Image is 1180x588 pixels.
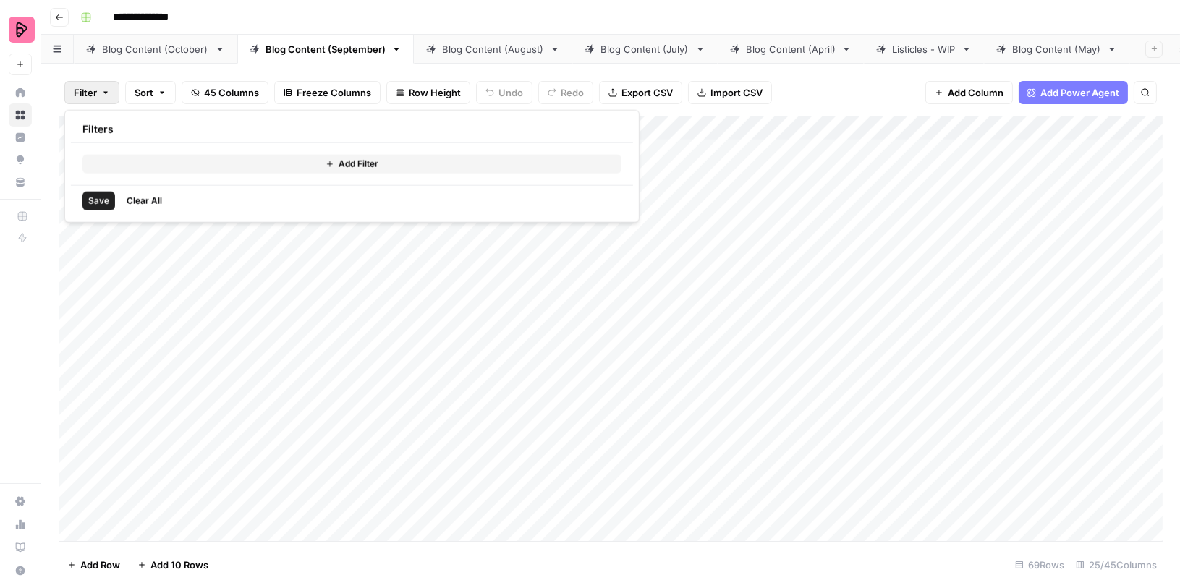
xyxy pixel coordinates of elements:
div: Blog Content (September) [266,42,386,56]
button: Save [82,192,115,210]
div: Blog Content (August) [442,42,544,56]
button: Export CSV [599,81,682,104]
a: Listicles - WIP [864,35,984,64]
span: Clear All [127,195,162,208]
span: Add Power Agent [1040,85,1119,100]
a: Blog Content (May) [984,35,1129,64]
div: 69 Rows [1009,553,1070,576]
button: Undo [476,81,532,104]
button: Help + Support [9,559,32,582]
span: Undo [498,85,523,100]
div: Blog Content (May) [1012,42,1101,56]
button: Add Row [59,553,129,576]
div: Blog Content (July) [600,42,689,56]
a: Insights [9,126,32,149]
a: Learning Hub [9,536,32,559]
button: 45 Columns [182,81,268,104]
button: Row Height [386,81,470,104]
a: Usage [9,513,32,536]
img: Preply Logo [9,17,35,43]
button: Clear All [121,192,168,210]
div: 25/45 Columns [1070,553,1163,576]
span: Sort [135,85,153,100]
span: Add Row [80,558,120,572]
span: Add Filter [339,158,378,171]
a: Blog Content (April) [718,35,864,64]
button: Add Power Agent [1019,81,1128,104]
span: Export CSV [621,85,673,100]
button: Add 10 Rows [129,553,217,576]
span: Redo [561,85,584,100]
a: Settings [9,490,32,513]
a: Opportunities [9,148,32,171]
div: Filters [71,116,633,143]
span: Row Height [409,85,461,100]
a: Blog Content (July) [572,35,718,64]
div: Blog Content (October) [102,42,209,56]
button: Sort [125,81,176,104]
a: Blog Content (October) [74,35,237,64]
div: Filter [64,110,640,223]
button: Add Column [925,81,1013,104]
span: Add 10 Rows [150,558,208,572]
div: Blog Content (April) [746,42,836,56]
span: Import CSV [710,85,763,100]
span: Add Column [948,85,1003,100]
button: Add Filter [82,155,621,174]
button: Freeze Columns [274,81,381,104]
span: Freeze Columns [297,85,371,100]
button: Workspace: Preply [9,12,32,48]
div: Listicles - WIP [892,42,956,56]
button: Import CSV [688,81,772,104]
button: Filter [64,81,119,104]
a: Home [9,81,32,104]
a: Browse [9,103,32,127]
button: Redo [538,81,593,104]
span: Filter [74,85,97,100]
span: 45 Columns [204,85,259,100]
a: Blog Content (September) [237,35,414,64]
a: Your Data [9,171,32,194]
a: Blog Content (August) [414,35,572,64]
span: Save [88,195,109,208]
